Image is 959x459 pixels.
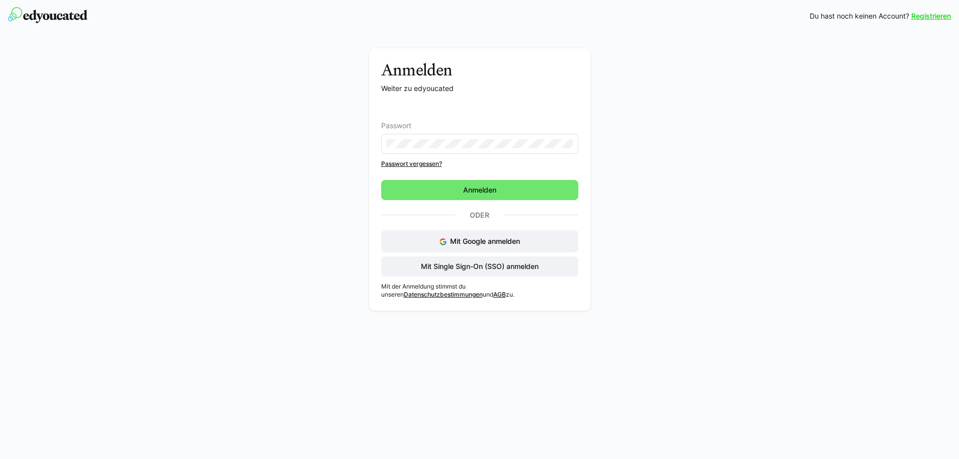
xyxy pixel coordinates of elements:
[450,237,520,245] span: Mit Google anmelden
[455,208,504,222] p: Oder
[381,180,578,200] button: Anmelden
[493,291,506,298] a: AGB
[381,83,578,94] p: Weiter zu edyoucated
[911,11,951,21] a: Registrieren
[419,261,540,271] span: Mit Single Sign-On (SSO) anmelden
[381,230,578,252] button: Mit Google anmelden
[462,185,498,195] span: Anmelden
[381,60,578,79] h3: Anmelden
[381,283,578,299] p: Mit der Anmeldung stimmst du unseren und zu.
[381,122,411,130] span: Passwort
[810,11,909,21] span: Du hast noch keinen Account?
[381,256,578,277] button: Mit Single Sign-On (SSO) anmelden
[404,291,483,298] a: Datenschutzbestimmungen
[8,7,88,23] img: edyoucated
[381,160,578,168] a: Passwort vergessen?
